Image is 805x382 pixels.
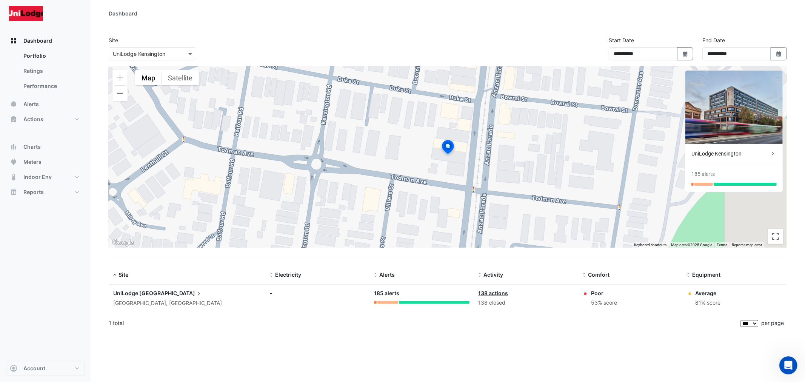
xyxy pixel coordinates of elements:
button: Dashboard [6,33,85,48]
div: 185 alerts [374,289,469,298]
img: Company Logo [9,6,43,21]
app-icon: Alerts [10,100,17,108]
button: Alerts [6,97,85,112]
button: Charts [6,139,85,154]
span: Map data ©2025 Google [671,243,712,247]
a: 138 actions [479,290,508,296]
span: Comfort [588,271,610,278]
iframe: Intercom live chat [779,356,797,374]
div: Average [696,289,721,297]
button: Zoom in [112,70,128,85]
span: Dashboard [23,37,52,45]
div: UniLodge Kensington [691,150,769,158]
app-icon: Reports [10,188,17,196]
a: Ratings [17,63,85,79]
div: [GEOGRAPHIC_DATA], [GEOGRAPHIC_DATA] [113,299,261,308]
span: Electricity [275,271,301,278]
button: Show satellite imagery [162,70,199,85]
div: 185 alerts [691,170,715,178]
div: - [270,289,365,297]
app-icon: Dashboard [10,37,17,45]
div: Dashboard [6,48,85,97]
button: Actions [6,112,85,127]
span: Alerts [23,100,39,108]
button: Account [6,361,85,376]
a: Performance [17,79,85,94]
button: Show street map [135,70,162,85]
span: per page [761,320,784,326]
button: Meters [6,154,85,169]
button: Keyboard shortcuts [634,242,666,248]
span: Account [23,365,45,372]
span: Reports [23,188,44,196]
a: Portfolio [17,48,85,63]
app-icon: Meters [10,158,17,166]
app-icon: Charts [10,143,17,151]
label: Start Date [609,36,634,44]
button: Indoor Env [6,169,85,185]
img: Google [111,238,135,248]
a: Open this area in Google Maps (opens a new window) [111,238,135,248]
span: Site [119,271,128,278]
div: 53% score [591,299,617,307]
span: [GEOGRAPHIC_DATA] [139,289,203,297]
a: Terms (opens in new tab) [717,243,727,247]
img: site-pin-selected.svg [440,139,456,157]
div: 138 closed [479,299,574,307]
img: UniLodge Kensington [685,71,783,144]
div: Poor [591,289,617,297]
span: Meters [23,158,42,166]
button: Zoom out [112,86,128,101]
button: Toggle fullscreen view [768,229,783,244]
app-icon: Indoor Env [10,173,17,181]
span: Activity [484,271,503,278]
div: 81% score [696,299,721,307]
app-icon: Actions [10,116,17,123]
label: End Date [702,36,725,44]
span: Actions [23,116,43,123]
fa-icon: Select Date [682,51,689,57]
fa-icon: Select Date [776,51,782,57]
div: Dashboard [109,9,137,17]
span: Equipment [693,271,721,278]
span: Charts [23,143,41,151]
span: Indoor Env [23,173,52,181]
div: 1 total [109,314,739,333]
span: UniLodge [113,290,138,296]
a: Report a map error [732,243,762,247]
label: Site [109,36,118,44]
button: Reports [6,185,85,200]
span: Alerts [379,271,395,278]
